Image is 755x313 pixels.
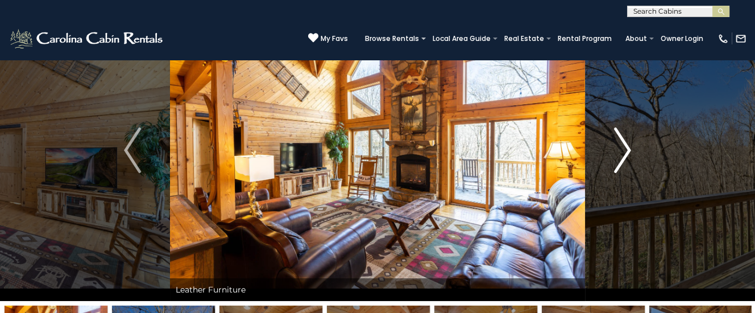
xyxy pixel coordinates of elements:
img: mail-regular-white.png [735,33,746,44]
a: Owner Login [655,31,709,47]
img: arrow [614,127,631,173]
img: arrow [124,127,141,173]
a: Browse Rentals [359,31,425,47]
a: Rental Program [552,31,617,47]
span: My Favs [321,34,348,44]
a: About [620,31,653,47]
img: White-1-2.png [9,27,166,50]
a: My Favs [308,32,348,44]
a: Real Estate [499,31,550,47]
div: Leather Furniture [170,278,585,301]
img: phone-regular-white.png [717,33,729,44]
a: Local Area Guide [427,31,496,47]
